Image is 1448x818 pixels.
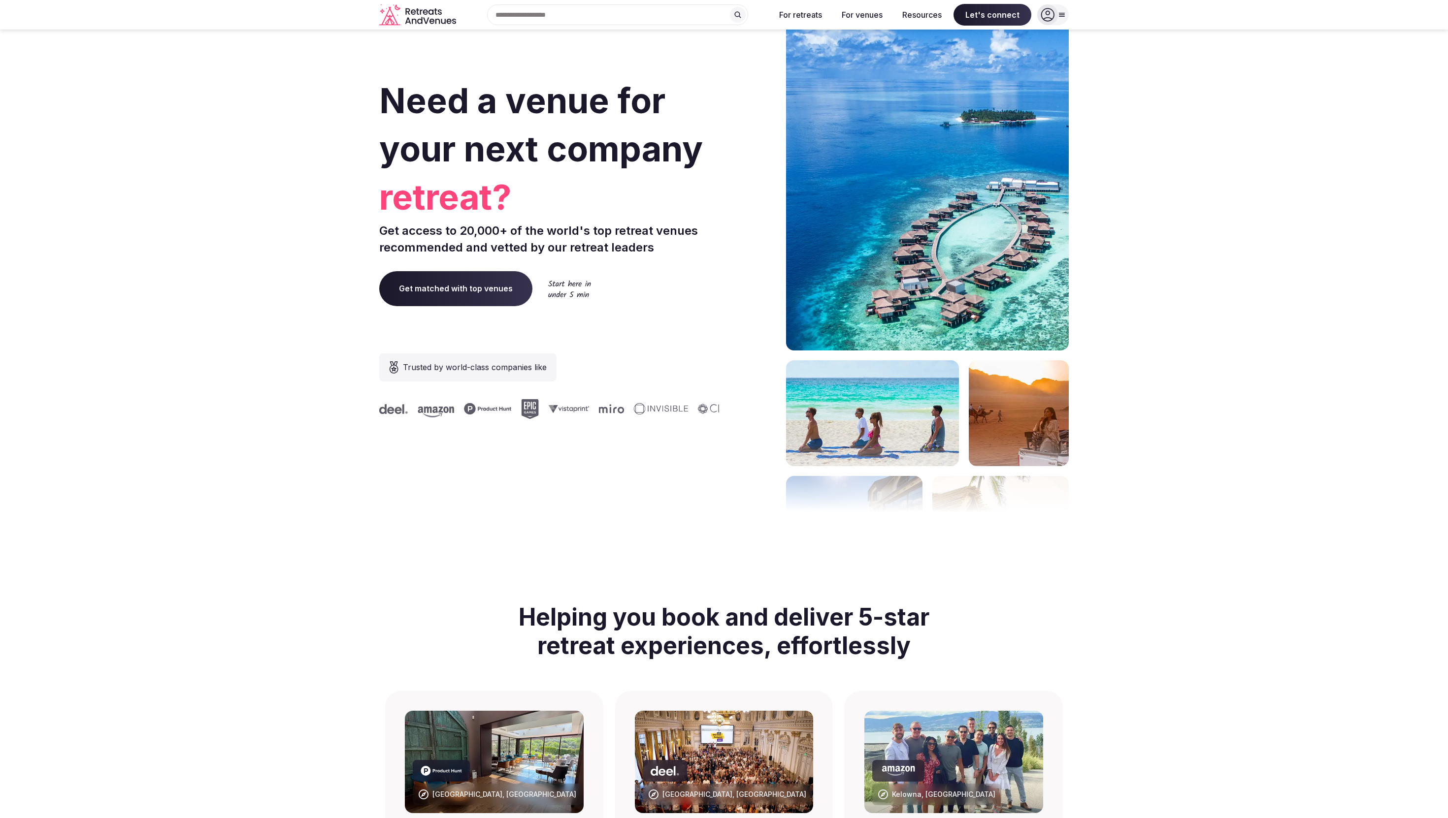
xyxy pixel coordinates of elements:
[633,403,687,415] svg: Invisible company logo
[548,280,591,297] img: Start here in under 5 min
[548,405,588,413] svg: Vistaprint company logo
[379,4,458,26] a: Visit the homepage
[379,80,703,170] span: Need a venue for your next company
[405,711,584,813] img: Barcelona, Spain
[954,4,1031,26] span: Let's connect
[786,360,959,466] img: yoga on tropical beach
[892,789,995,799] div: Kelowna, [GEOGRAPHIC_DATA]
[834,4,890,26] button: For venues
[378,404,407,414] svg: Deel company logo
[864,711,1043,813] img: Kelowna, Canada
[651,766,679,776] svg: Deel company logo
[894,4,950,26] button: Resources
[969,360,1069,466] img: woman sitting in back of truck with camels
[403,361,547,373] span: Trusted by world-class companies like
[503,591,945,671] h2: Helping you book and deliver 5-star retreat experiences, effortlessly
[771,4,830,26] button: For retreats
[598,404,623,413] svg: Miro company logo
[379,222,720,255] p: Get access to 20,000+ of the world's top retreat venues recommended and vetted by our retreat lea...
[432,789,576,799] div: [GEOGRAPHIC_DATA], [GEOGRAPHIC_DATA]
[379,271,532,306] a: Get matched with top venues
[520,399,538,419] svg: Epic Games company logo
[379,173,720,221] span: retreat?
[635,711,814,813] img: Punta Umbria, Spain
[662,789,806,799] div: [GEOGRAPHIC_DATA], [GEOGRAPHIC_DATA]
[379,4,458,26] svg: Retreats and Venues company logo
